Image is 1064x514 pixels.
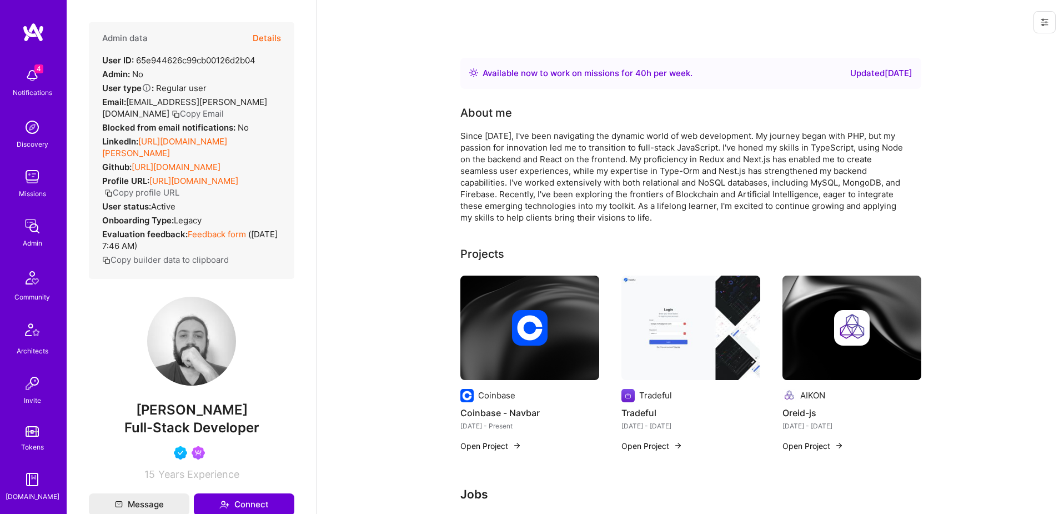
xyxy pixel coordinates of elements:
[782,420,921,432] div: [DATE] - [DATE]
[17,138,48,150] div: Discovery
[102,228,281,252] div: ( [DATE] 7:46 AM )
[21,215,43,237] img: admin teamwork
[158,468,239,480] span: Years Experience
[102,33,148,43] h4: Admin data
[469,68,478,77] img: Availability
[782,440,844,452] button: Open Project
[17,345,48,357] div: Architects
[174,215,202,226] span: legacy
[115,501,123,508] i: icon Mail
[483,67,692,80] div: Available now to work on missions for h per week .
[621,276,760,380] img: Tradeful
[102,201,151,212] strong: User status:
[782,389,796,402] img: Company logo
[102,229,188,239] strong: Evaluation feedback:
[253,22,281,54] button: Details
[102,136,227,158] a: [URL][DOMAIN_NAME][PERSON_NAME]
[460,487,921,501] h3: Jobs
[782,276,921,380] img: cover
[144,468,155,480] span: 15
[192,446,205,460] img: Been on Mission
[460,440,521,452] button: Open Project
[26,426,39,437] img: tokens
[14,291,50,303] div: Community
[21,116,43,138] img: discovery
[674,441,682,450] img: arrow-right
[102,215,174,226] strong: Onboarding Type:
[621,420,760,432] div: [DATE] - [DATE]
[478,390,515,401] div: Coinbase
[142,83,152,93] i: Help
[19,318,46,345] img: Architects
[639,390,672,401] div: Tradeful
[460,130,905,223] div: Since [DATE], I've been navigating the dynamic world of web development. My journey began with PH...
[21,372,43,395] img: Invite
[102,254,229,266] button: Copy builder data to clipboard
[174,446,187,460] img: Vetted A.Teamer
[102,69,130,79] strong: Admin:
[850,67,912,80] div: Updated [DATE]
[24,395,41,406] div: Invite
[102,122,249,133] div: No
[22,22,44,42] img: logo
[151,201,175,212] span: Active
[102,256,111,265] i: icon Copy
[102,82,207,94] div: Regular user
[172,108,224,119] button: Copy Email
[21,166,43,188] img: teamwork
[219,500,229,510] i: icon Connect
[89,402,294,418] span: [PERSON_NAME]
[21,64,43,87] img: bell
[460,389,474,402] img: Company logo
[102,54,255,66] div: 65e944626c99cb00126d2b04
[147,297,236,386] img: User Avatar
[512,310,548,346] img: Company logo
[102,122,238,133] strong: Blocked from email notifications:
[19,188,46,199] div: Missions
[460,104,512,121] div: About me
[835,441,844,450] img: arrow-right
[104,187,179,198] button: Copy profile URL
[188,229,246,239] a: Feedback form
[102,97,126,107] strong: Email:
[800,390,825,401] div: AIKON
[172,110,180,118] i: icon Copy
[132,162,220,172] a: [URL][DOMAIN_NAME]
[102,162,132,172] strong: Github:
[782,406,921,420] h4: Oreid-js
[460,406,599,420] h4: Coinbase - Navbar
[6,491,59,502] div: [DOMAIN_NAME]
[102,136,138,147] strong: LinkedIn:
[104,189,113,197] i: icon Copy
[13,87,52,98] div: Notifications
[635,68,646,78] span: 40
[102,83,154,93] strong: User type :
[460,420,599,432] div: [DATE] - Present
[513,441,521,450] img: arrow-right
[34,64,43,73] span: 4
[621,406,760,420] h4: Tradeful
[124,420,259,436] span: Full-Stack Developer
[102,176,149,186] strong: Profile URL:
[102,68,143,80] div: No
[460,276,599,380] img: cover
[834,310,870,346] img: Company logo
[102,97,267,119] span: [EMAIL_ADDRESS][PERSON_NAME][DOMAIN_NAME]
[460,246,504,262] div: Projects
[621,389,635,402] img: Company logo
[621,440,682,452] button: Open Project
[149,176,238,186] a: [URL][DOMAIN_NAME]
[23,237,42,249] div: Admin
[21,468,43,491] img: guide book
[19,265,46,291] img: Community
[21,441,44,453] div: Tokens
[102,55,134,66] strong: User ID:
